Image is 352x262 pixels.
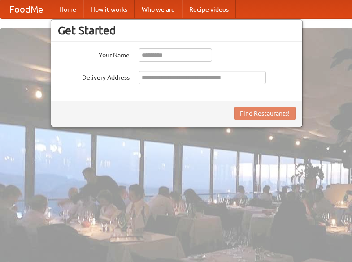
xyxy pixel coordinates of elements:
[83,0,135,18] a: How it works
[135,0,182,18] a: Who we are
[0,0,52,18] a: FoodMe
[58,71,130,82] label: Delivery Address
[58,48,130,60] label: Your Name
[58,24,296,37] h3: Get Started
[52,0,83,18] a: Home
[182,0,236,18] a: Recipe videos
[234,107,296,120] button: Find Restaurants!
